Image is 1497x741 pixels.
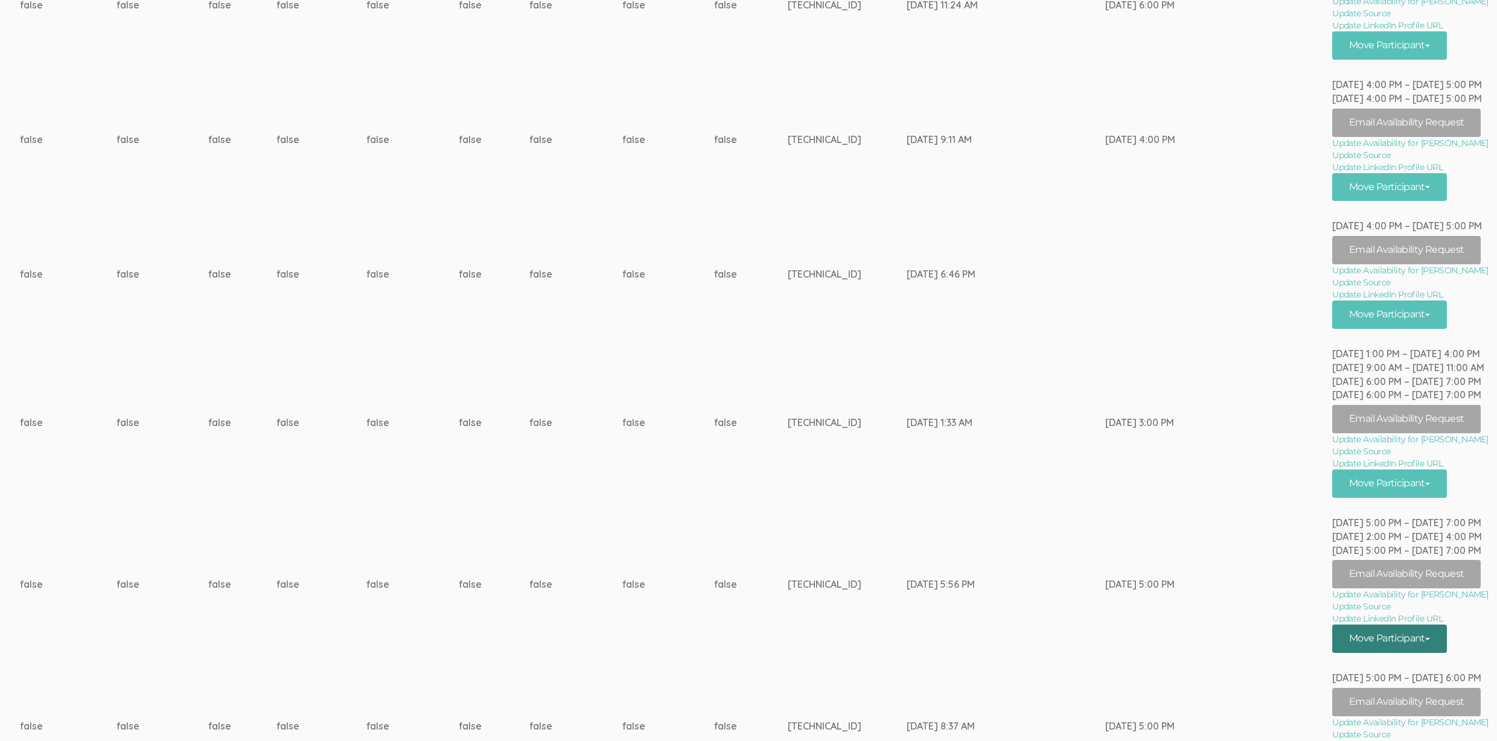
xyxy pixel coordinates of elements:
[1332,388,1488,402] div: [DATE] 6:00 PM – [DATE] 7:00 PM
[907,719,978,733] div: [DATE] 8:37 AM
[714,338,788,507] td: false
[622,210,714,338] td: false
[1332,7,1488,19] a: Update Source
[1332,92,1488,106] div: [DATE] 4:00 PM – [DATE] 5:00 PM
[1332,149,1488,161] a: Update Source
[907,133,978,147] div: [DATE] 9:11 AM
[1105,133,1175,147] div: [DATE] 4:00 PM
[459,338,529,507] td: false
[1332,457,1488,469] a: Update LinkedIn Profile URL
[276,69,367,210] td: false
[1437,683,1497,741] iframe: Chat Widget
[208,210,276,338] td: false
[1332,19,1488,31] a: Update LinkedIn Profile URL
[117,69,208,210] td: false
[1332,445,1488,457] a: Update Source
[117,507,208,662] td: false
[1105,719,1175,733] div: [DATE] 5:00 PM
[366,507,459,662] td: false
[1332,288,1488,301] a: Update LinkedIn Profile URL
[1105,416,1175,430] div: [DATE] 3:00 PM
[1332,31,1447,60] button: Move Participant
[1332,236,1481,264] button: Email Availability Request
[20,507,117,662] td: false
[1332,137,1488,149] a: Update Availability for [PERSON_NAME]
[1332,560,1481,588] button: Email Availability Request
[1332,301,1447,329] button: Move Participant
[208,338,276,507] td: false
[907,577,978,591] div: [DATE] 5:56 PM
[366,69,459,210] td: false
[1332,516,1488,530] div: [DATE] 5:00 PM – [DATE] 7:00 PM
[1332,469,1447,498] button: Move Participant
[276,507,367,662] td: false
[1332,612,1488,625] a: Update LinkedIn Profile URL
[1332,530,1488,544] div: [DATE] 2:00 PM – [DATE] 4:00 PM
[117,210,208,338] td: false
[366,210,459,338] td: false
[459,69,529,210] td: false
[1332,728,1488,740] a: Update Source
[714,69,788,210] td: false
[1332,588,1488,600] a: Update Availability for [PERSON_NAME]
[1332,347,1488,361] div: [DATE] 1:00 PM – [DATE] 4:00 PM
[714,210,788,338] td: false
[276,338,367,507] td: false
[459,210,529,338] td: false
[529,338,622,507] td: false
[1332,78,1488,92] div: [DATE] 4:00 PM – [DATE] 5:00 PM
[208,69,276,210] td: false
[1332,361,1488,375] div: [DATE] 9:00 AM – [DATE] 11:00 AM
[788,210,907,338] td: [TECHNICAL_ID]
[1332,264,1488,276] a: Update Availability for [PERSON_NAME]
[1332,375,1488,389] div: [DATE] 6:00 PM – [DATE] 7:00 PM
[276,210,367,338] td: false
[20,338,117,507] td: false
[459,507,529,662] td: false
[1332,544,1488,558] div: [DATE] 5:00 PM – [DATE] 7:00 PM
[1332,405,1481,433] button: Email Availability Request
[529,507,622,662] td: false
[1332,173,1447,202] button: Move Participant
[1332,716,1488,728] a: Update Availability for [PERSON_NAME]
[529,69,622,210] td: false
[622,69,714,210] td: false
[1332,688,1481,716] button: Email Availability Request
[907,267,978,281] div: [DATE] 6:46 PM
[117,338,208,507] td: false
[1332,109,1481,137] button: Email Availability Request
[788,507,907,662] td: [TECHNICAL_ID]
[622,338,714,507] td: false
[20,69,117,210] td: false
[529,210,622,338] td: false
[714,507,788,662] td: false
[366,338,459,507] td: false
[208,507,276,662] td: false
[1105,577,1175,591] div: [DATE] 5:00 PM
[1332,219,1488,233] div: [DATE] 4:00 PM – [DATE] 5:00 PM
[20,210,117,338] td: false
[1332,625,1447,653] button: Move Participant
[1332,276,1488,288] a: Update Source
[1332,600,1488,612] a: Update Source
[788,69,907,210] td: [TECHNICAL_ID]
[1332,671,1488,685] div: [DATE] 5:00 PM – [DATE] 6:00 PM
[622,507,714,662] td: false
[788,338,907,507] td: [TECHNICAL_ID]
[1332,433,1488,445] a: Update Availability for [PERSON_NAME]
[907,416,978,430] div: [DATE] 1:33 AM
[1332,161,1488,173] a: Update LinkedIn Profile URL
